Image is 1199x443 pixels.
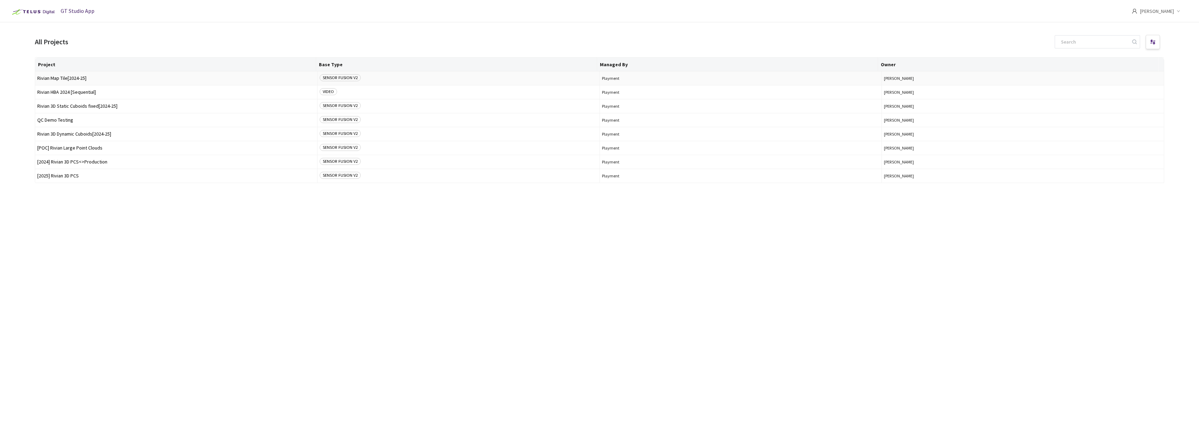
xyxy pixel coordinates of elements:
span: Playment [602,159,880,165]
span: SENSOR FUSION V2 [320,102,361,109]
button: [PERSON_NAME] [884,159,1162,165]
span: Playment [602,173,880,178]
span: VIDEO [320,88,337,95]
span: Playment [602,131,880,137]
span: [2024] Rivian 3D PCS<>Production [37,159,315,165]
span: user [1132,8,1137,14]
img: Telus [8,6,57,17]
button: [PERSON_NAME] [884,90,1162,95]
button: [PERSON_NAME] [884,104,1162,109]
span: SENSOR FUSION V2 [320,74,361,81]
input: Search [1057,36,1131,48]
th: Base Type [316,58,597,71]
th: Managed By [597,58,878,71]
span: SENSOR FUSION V2 [320,144,361,151]
span: Playment [602,104,880,109]
span: GT Studio App [61,7,94,14]
button: [PERSON_NAME] [884,131,1162,137]
button: [PERSON_NAME] [884,145,1162,151]
span: Rivian HBA 2024 [Sequential] [37,90,315,95]
span: Playment [602,117,880,123]
span: SENSOR FUSION V2 [320,172,361,179]
span: Playment [602,76,880,81]
th: Owner [878,58,1159,71]
span: down [1177,9,1180,13]
span: Rivian 3D Dynamic Cuboids[2024-25] [37,131,315,137]
span: Rivian Map Tile[2024-25] [37,76,315,81]
span: SENSOR FUSION V2 [320,158,361,165]
button: [PERSON_NAME] [884,117,1162,123]
span: Playment [602,90,880,95]
span: [2025] Rivian 3D PCS [37,173,315,178]
th: Project [35,58,316,71]
button: [PERSON_NAME] [884,76,1162,81]
span: [POC] Rivian Large Point Clouds [37,145,315,151]
span: QC Demo Testing [37,117,315,123]
span: SENSOR FUSION V2 [320,116,361,123]
span: Rivian 3D Static Cuboids fixed[2024-25] [37,104,315,109]
button: [PERSON_NAME] [884,173,1162,178]
span: SENSOR FUSION V2 [320,130,361,137]
span: Playment [602,145,880,151]
div: All Projects [35,36,68,47]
